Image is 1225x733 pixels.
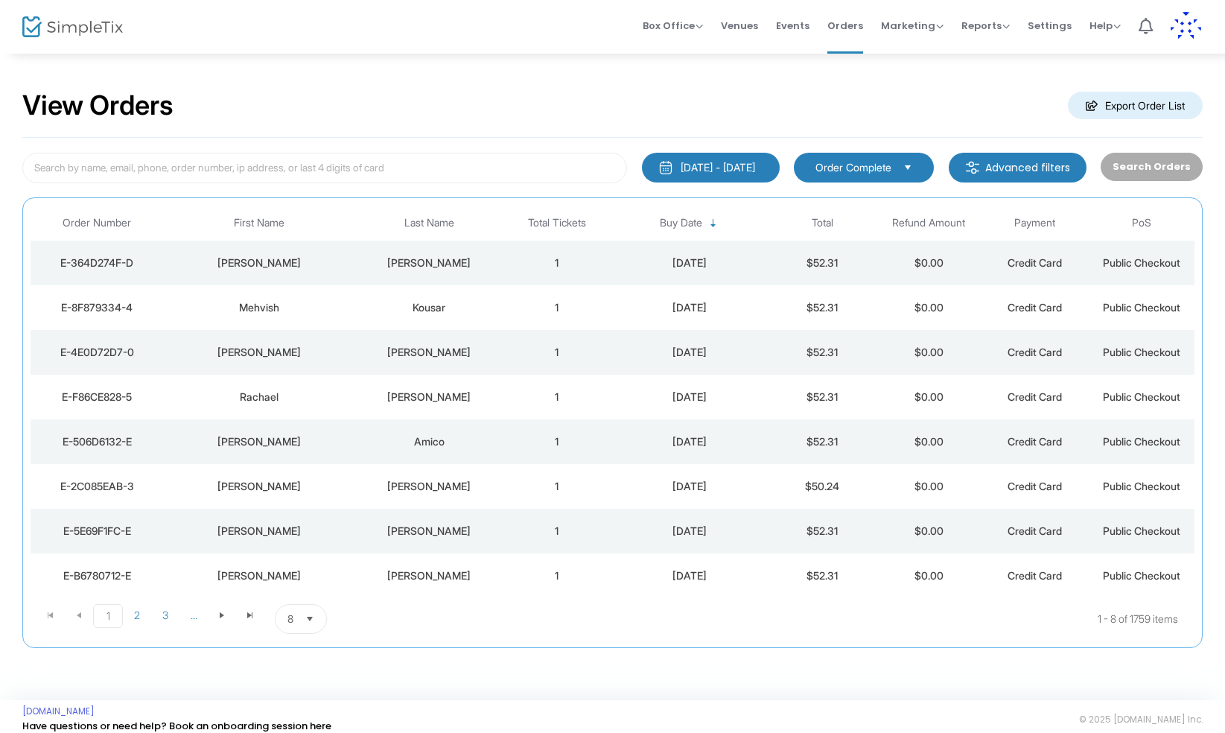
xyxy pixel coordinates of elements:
td: 1 [503,285,610,330]
span: Credit Card [1008,569,1062,582]
div: Danielle [167,345,351,360]
th: Refund Amount [876,206,982,241]
td: $52.31 [769,285,876,330]
span: Credit Card [1008,524,1062,537]
div: Amico [358,434,500,449]
div: 8/20/2025 [614,390,766,404]
td: 1 [503,509,610,553]
div: E-B6780712-E [34,568,159,583]
div: 8/19/2025 [614,479,766,494]
a: Have questions or need help? Book an onboarding session here [22,719,331,733]
td: $0.00 [876,330,982,375]
td: 1 [503,375,610,419]
td: $0.00 [876,285,982,330]
td: 1 [503,330,610,375]
div: Thomas [167,568,351,583]
img: filter [965,160,980,175]
span: Credit Card [1008,301,1062,314]
span: Public Checkout [1103,346,1180,358]
span: Venues [721,7,758,45]
div: Allegretti [358,345,500,360]
span: Go to the last page [236,604,264,626]
div: Rachael [167,390,351,404]
td: $52.31 [769,419,876,464]
div: E-364D274F-D [34,256,159,270]
span: Reports [961,19,1010,33]
div: 8/20/2025 [614,345,766,360]
div: Kennedy [358,524,500,539]
th: Total Tickets [503,206,610,241]
div: Shelby [167,256,351,270]
m-button: Export Order List [1068,92,1203,119]
span: Order Number [63,217,131,229]
td: 1 [503,419,610,464]
div: [DATE] - [DATE] [681,160,755,175]
h2: View Orders [22,89,174,122]
div: E-4E0D72D7-0 [34,345,159,360]
td: $52.31 [769,509,876,553]
span: Public Checkout [1103,256,1180,269]
span: Go to the next page [208,604,236,626]
span: Public Checkout [1103,301,1180,314]
div: E-506D6132-E [34,434,159,449]
span: Orders [827,7,863,45]
td: $0.00 [876,509,982,553]
div: Data table [31,206,1194,598]
div: E-5E69F1FC-E [34,524,159,539]
span: Buy Date [660,217,702,229]
span: Public Checkout [1103,524,1180,537]
div: 8/19/2025 [614,568,766,583]
m-button: Advanced filters [949,153,1086,183]
span: Public Checkout [1103,390,1180,403]
div: Wisniewski [358,256,500,270]
td: 1 [503,553,610,598]
div: Bellinger [358,479,500,494]
td: $0.00 [876,553,982,598]
div: 8/20/2025 [614,300,766,315]
span: Payment [1014,217,1055,229]
span: Settings [1028,7,1072,45]
span: Page 4 [179,604,208,626]
div: Foy [358,568,500,583]
span: Page 2 [123,604,151,626]
span: Credit Card [1008,390,1062,403]
td: $0.00 [876,241,982,285]
td: $0.00 [876,464,982,509]
th: Total [769,206,876,241]
span: Marketing [881,19,944,33]
div: E-F86CE828-5 [34,390,159,404]
span: 8 [287,612,293,626]
img: monthly [658,160,673,175]
span: © 2025 [DOMAIN_NAME] Inc. [1079,714,1203,726]
span: First Name [234,217,284,229]
button: Select [897,159,918,176]
div: 8/19/2025 [614,524,766,539]
span: Credit Card [1008,346,1062,358]
td: $0.00 [876,375,982,419]
div: E-2C085EAB-3 [34,479,159,494]
span: PoS [1132,217,1151,229]
td: $0.00 [876,419,982,464]
span: Credit Card [1008,435,1062,448]
span: Events [776,7,809,45]
div: Morey [358,390,500,404]
span: Page 1 [93,604,123,628]
span: Last Name [404,217,454,229]
button: [DATE] - [DATE] [642,153,780,183]
span: Public Checkout [1103,569,1180,582]
div: Colleen [167,524,351,539]
div: Laura [167,479,351,494]
div: Kaitlyn [167,434,351,449]
div: Mehvish [167,300,351,315]
td: $52.31 [769,330,876,375]
span: Box Office [643,19,703,33]
span: Help [1089,19,1121,33]
a: [DOMAIN_NAME] [22,705,95,717]
div: 8/21/2025 [614,256,766,270]
span: Order Complete [815,160,891,175]
td: 1 [503,464,610,509]
span: Go to the next page [216,609,228,621]
td: $50.24 [769,464,876,509]
td: $52.31 [769,241,876,285]
kendo-pager-info: 1 - 8 of 1759 items [475,604,1178,634]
